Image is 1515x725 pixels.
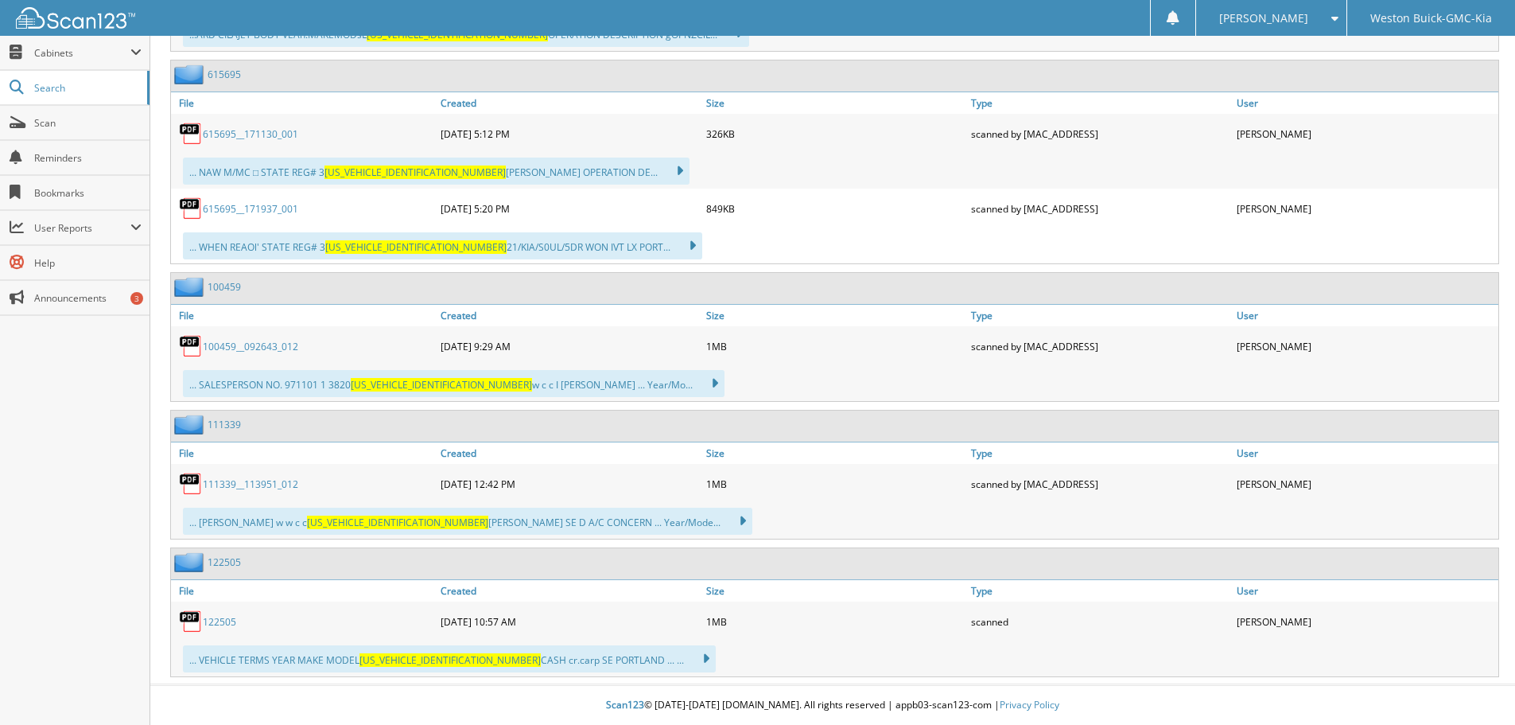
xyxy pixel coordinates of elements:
[203,340,298,353] a: 100459__092643_012
[967,118,1233,150] div: scanned by [MAC_ADDRESS]
[967,468,1233,500] div: scanned by [MAC_ADDRESS]
[702,330,968,362] div: 1MB
[702,606,968,637] div: 1MB
[359,653,541,667] span: [US_VEHICLE_IDENTIFICATION_NUMBER]
[34,291,142,305] span: Announcements
[702,468,968,500] div: 1MB
[437,330,702,362] div: [DATE] 9:29 AM
[324,166,506,179] span: [US_VEHICLE_IDENTIFICATION_NUMBER]
[702,193,968,224] div: 849KB
[208,555,241,569] a: 122505
[34,116,142,130] span: Scan
[171,442,437,464] a: File
[174,64,208,84] img: folder2.png
[34,46,130,60] span: Cabinets
[702,92,968,114] a: Size
[1233,580,1498,602] a: User
[437,92,702,114] a: Created
[437,442,702,464] a: Created
[1219,14,1308,23] span: [PERSON_NAME]
[183,232,702,259] div: ... WHEN REAOl' STATE REG# 3 21/KIA/S0UL/5DR WON IVT LX PORT...
[702,442,968,464] a: Size
[174,415,208,435] img: folder2.png
[1233,118,1498,150] div: [PERSON_NAME]
[437,118,702,150] div: [DATE] 5:12 PM
[208,418,241,431] a: 111339
[967,305,1233,326] a: Type
[1233,442,1498,464] a: User
[174,277,208,297] img: folder2.png
[34,151,142,165] span: Reminders
[325,240,507,254] span: [US_VEHICLE_IDENTIFICATION_NUMBER]
[179,610,203,633] img: PDF.png
[34,81,139,95] span: Search
[1000,698,1059,711] a: Privacy Policy
[179,334,203,358] img: PDF.png
[183,158,690,185] div: ... NAW M/MC □ STATE REG# 3 [PERSON_NAME] OPERATION DE...
[967,193,1233,224] div: scanned by [MAC_ADDRESS]
[702,305,968,326] a: Size
[183,508,752,535] div: ... [PERSON_NAME] w w c c [PERSON_NAME] SE D A/C CONCERN ... Year/Mode...
[307,516,488,529] span: [US_VEHICLE_IDENTIFICATION_NUMBER]
[208,68,241,81] a: 615695
[203,477,298,491] a: 111339__113951_012
[179,472,203,496] img: PDF.png
[183,645,716,672] div: ... VEHICLE TERMS YEAR MAKE MODEL CASH cr.carp SE PORTLAND ... ...
[702,118,968,150] div: 326KB
[203,202,298,216] a: 615695__171937_001
[150,686,1515,725] div: © [DATE]-[DATE] [DOMAIN_NAME]. All rights reserved | appb03-scan123-com |
[130,292,143,305] div: 3
[16,7,135,29] img: scan123-logo-white.svg
[34,256,142,270] span: Help
[967,330,1233,362] div: scanned by [MAC_ADDRESS]
[34,221,130,235] span: User Reports
[437,580,702,602] a: Created
[702,580,968,602] a: Size
[208,280,241,294] a: 100459
[967,442,1233,464] a: Type
[967,606,1233,637] div: scanned
[171,580,437,602] a: File
[171,92,437,114] a: File
[437,305,702,326] a: Created
[1233,193,1498,224] div: [PERSON_NAME]
[203,127,298,141] a: 615695__171130_001
[203,615,236,629] a: 122505
[606,698,644,711] span: Scan123
[183,370,724,397] div: ... SALESPERSON NO. 971101 1 3820 w c c I [PERSON_NAME] ... Year/Mo...
[967,580,1233,602] a: Type
[967,92,1233,114] a: Type
[1233,305,1498,326] a: User
[437,193,702,224] div: [DATE] 5:20 PM
[437,468,702,500] div: [DATE] 12:42 PM
[1233,330,1498,362] div: [PERSON_NAME]
[1370,14,1492,23] span: Weston Buick-GMC-Kia
[171,305,437,326] a: File
[351,378,532,392] span: [US_VEHICLE_IDENTIFICATION_NUMBER]
[1233,92,1498,114] a: User
[437,606,702,637] div: [DATE] 10:57 AM
[179,122,203,146] img: PDF.png
[34,186,142,200] span: Bookmarks
[1233,468,1498,500] div: [PERSON_NAME]
[179,197,203,220] img: PDF.png
[174,552,208,572] img: folder2.png
[1233,606,1498,637] div: [PERSON_NAME]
